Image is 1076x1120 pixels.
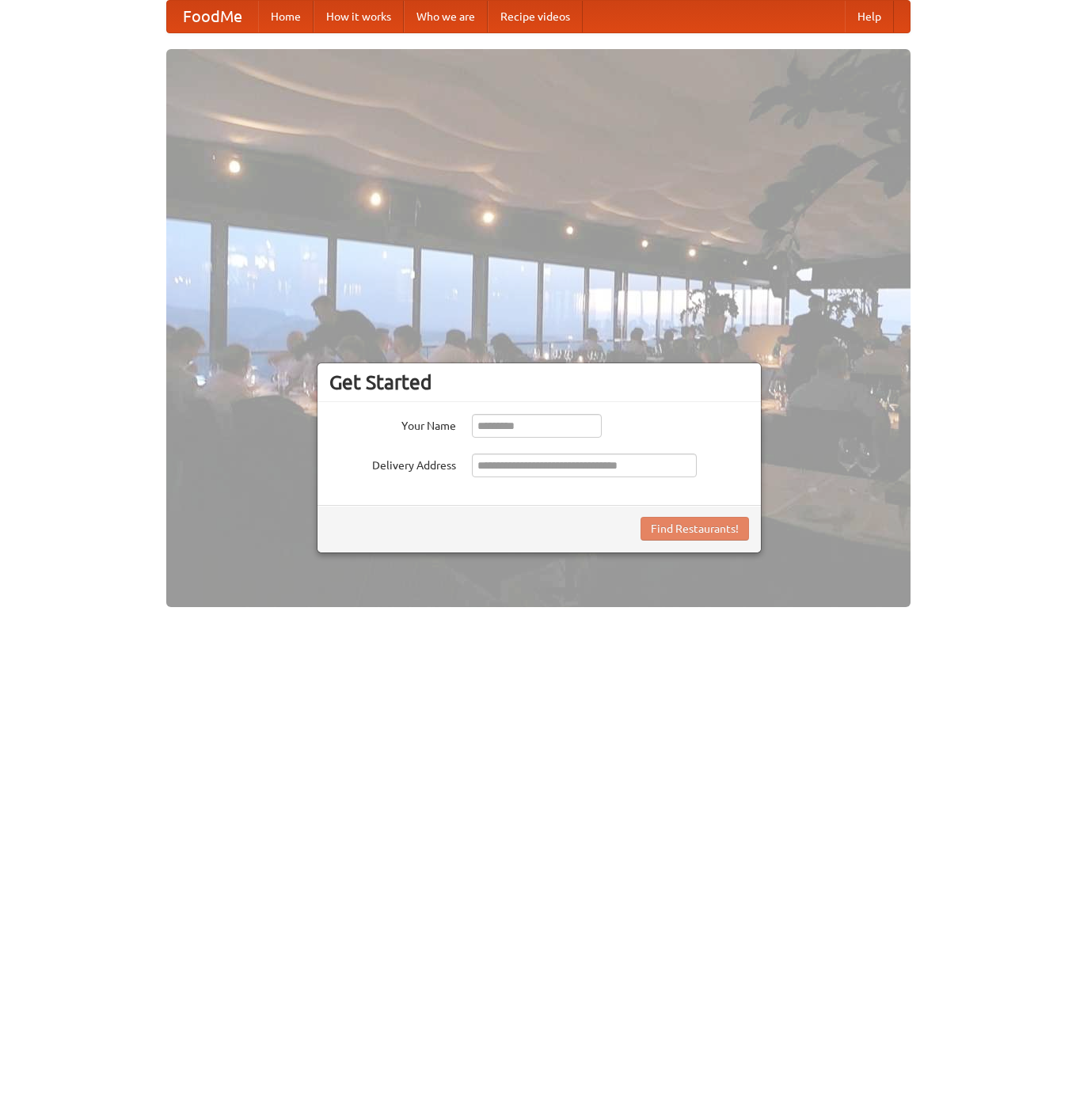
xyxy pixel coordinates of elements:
[314,1,404,32] a: How it works
[404,1,488,32] a: Who we are
[329,370,749,394] h3: Get Started
[258,1,314,32] a: Home
[488,1,583,32] a: Recipe videos
[845,1,894,32] a: Help
[167,1,258,32] a: FoodMe
[641,517,749,541] button: Find Restaurants!
[329,454,456,473] label: Delivery Address
[329,414,456,434] label: Your Name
